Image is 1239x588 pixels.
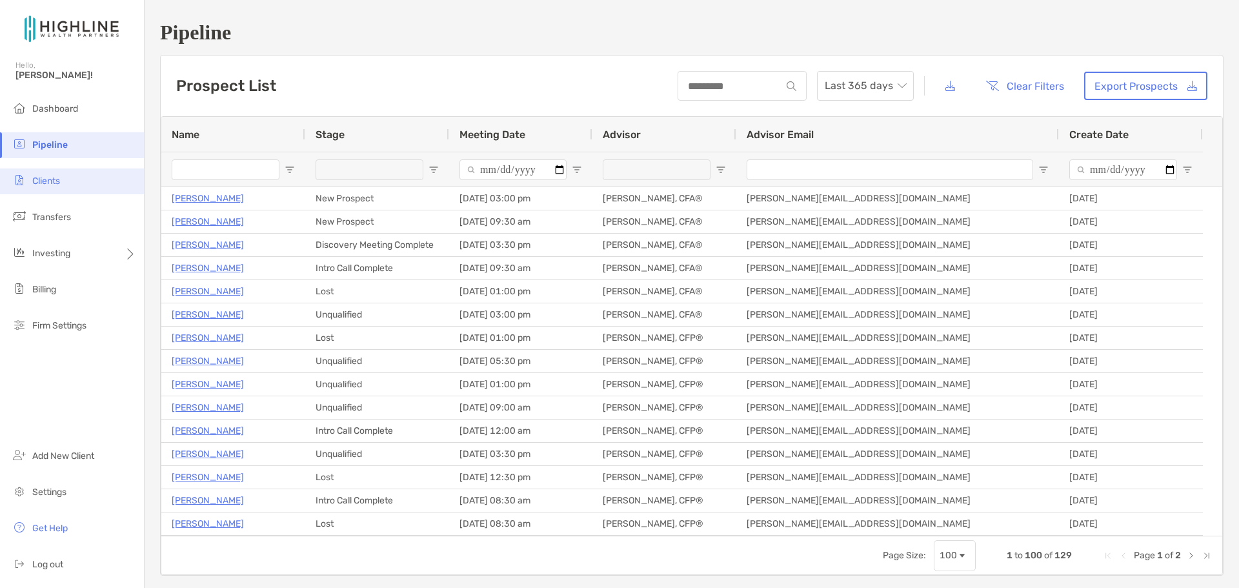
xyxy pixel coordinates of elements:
div: [DATE] 08:30 am [449,489,592,512]
span: Add New Client [32,451,94,461]
img: input icon [787,81,796,91]
div: [PERSON_NAME][EMAIL_ADDRESS][DOMAIN_NAME] [736,512,1059,535]
span: Settings [32,487,66,498]
div: [DATE] 12:00 am [449,420,592,442]
div: [DATE] 03:00 pm [449,187,592,210]
button: Open Filter Menu [285,165,295,175]
img: get-help icon [12,520,27,535]
a: [PERSON_NAME] [172,446,244,462]
span: Log out [32,559,63,570]
span: 100 [1025,550,1042,561]
span: Transfers [32,212,71,223]
div: Page Size [934,540,976,571]
button: Clear Filters [976,72,1074,100]
a: [PERSON_NAME] [172,516,244,532]
a: [PERSON_NAME] [172,423,244,439]
button: Open Filter Menu [1038,165,1049,175]
span: Clients [32,176,60,187]
p: [PERSON_NAME] [172,190,244,207]
input: Name Filter Input [172,159,279,180]
a: [PERSON_NAME] [172,469,244,485]
div: [PERSON_NAME][EMAIL_ADDRESS][DOMAIN_NAME] [736,257,1059,279]
div: [PERSON_NAME][EMAIL_ADDRESS][DOMAIN_NAME] [736,303,1059,326]
div: [DATE] 09:30 am [449,210,592,233]
h3: Prospect List [176,77,276,95]
div: [DATE] 08:30 am [449,512,592,535]
span: Dashboard [32,103,78,114]
span: [PERSON_NAME]! [15,70,136,81]
span: Name [172,128,199,141]
span: Create Date [1069,128,1129,141]
p: [PERSON_NAME] [172,353,244,369]
div: [PERSON_NAME][EMAIL_ADDRESS][DOMAIN_NAME] [736,466,1059,489]
button: Open Filter Menu [1182,165,1193,175]
div: [PERSON_NAME][EMAIL_ADDRESS][DOMAIN_NAME] [736,350,1059,372]
div: [DATE] [1059,489,1203,512]
div: [PERSON_NAME][EMAIL_ADDRESS][DOMAIN_NAME] [736,420,1059,442]
span: Last 365 days [825,72,906,100]
div: [PERSON_NAME][EMAIL_ADDRESS][DOMAIN_NAME] [736,187,1059,210]
div: Intro Call Complete [305,420,449,442]
div: [PERSON_NAME], CFP® [592,327,736,349]
a: [PERSON_NAME] [172,492,244,509]
div: Next Page [1186,551,1196,561]
a: [PERSON_NAME] [172,260,244,276]
span: Pipeline [32,139,68,150]
a: [PERSON_NAME] [172,307,244,323]
div: New Prospect [305,187,449,210]
img: logout icon [12,556,27,571]
div: [DATE] [1059,187,1203,210]
div: Last Page [1202,551,1212,561]
div: Page Size: [883,550,926,561]
span: Advisor Email [747,128,814,141]
div: [DATE] [1059,466,1203,489]
div: [PERSON_NAME], CFP® [592,512,736,535]
div: Unqualified [305,443,449,465]
div: Lost [305,512,449,535]
span: Get Help [32,523,68,534]
div: [PERSON_NAME], CFP® [592,489,736,512]
div: [DATE] [1059,512,1203,535]
div: [PERSON_NAME], CFA® [592,257,736,279]
a: [PERSON_NAME] [172,283,244,299]
div: [DATE] [1059,396,1203,419]
img: investing icon [12,245,27,260]
div: [PERSON_NAME][EMAIL_ADDRESS][DOMAIN_NAME] [736,396,1059,419]
span: Investing [32,248,70,259]
div: Unqualified [305,303,449,326]
span: of [1165,550,1173,561]
div: [PERSON_NAME], CFA® [592,234,736,256]
div: [DATE] 05:30 pm [449,350,592,372]
a: [PERSON_NAME] [172,400,244,416]
img: Zoe Logo [15,5,128,52]
div: [PERSON_NAME][EMAIL_ADDRESS][DOMAIN_NAME] [736,327,1059,349]
span: Firm Settings [32,320,86,331]
a: Export Prospects [1084,72,1207,100]
div: [PERSON_NAME], CFP® [592,443,736,465]
span: Stage [316,128,345,141]
div: [DATE] 09:30 am [449,257,592,279]
span: of [1044,550,1053,561]
a: [PERSON_NAME] [172,330,244,346]
button: Open Filter Menu [716,165,726,175]
div: Intro Call Complete [305,489,449,512]
div: [DATE] [1059,210,1203,233]
img: pipeline icon [12,136,27,152]
a: [PERSON_NAME] [172,237,244,253]
a: [PERSON_NAME] [172,376,244,392]
img: firm-settings icon [12,317,27,332]
a: [PERSON_NAME] [172,214,244,230]
div: [DATE] [1059,420,1203,442]
span: Billing [32,284,56,295]
img: clients icon [12,172,27,188]
span: 2 [1175,550,1181,561]
button: Open Filter Menu [572,165,582,175]
div: [DATE] [1059,234,1203,256]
